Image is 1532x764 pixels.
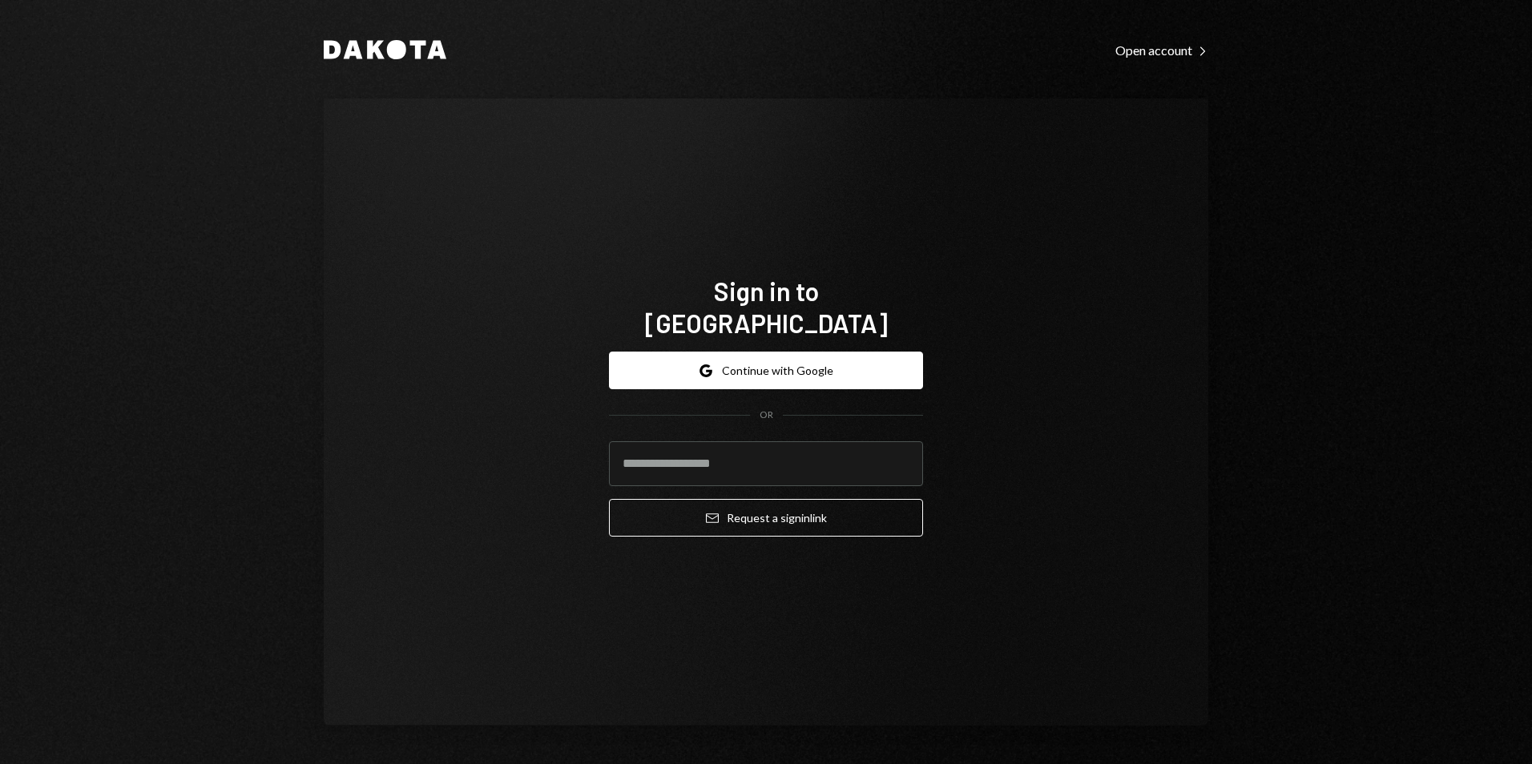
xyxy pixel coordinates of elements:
[1115,41,1208,58] a: Open account
[609,352,923,389] button: Continue with Google
[609,275,923,339] h1: Sign in to [GEOGRAPHIC_DATA]
[760,408,773,422] div: OR
[1115,42,1208,58] div: Open account
[609,499,923,537] button: Request a signinlink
